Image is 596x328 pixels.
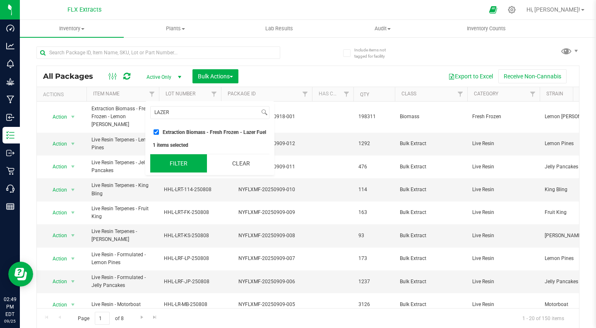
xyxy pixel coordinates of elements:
[443,69,498,83] button: Export to Excel
[454,87,467,101] a: Filter
[354,47,396,59] span: Include items not tagged for facility
[358,255,390,262] span: 173
[68,276,78,287] span: select
[516,312,571,324] span: 1 - 20 of 150 items
[472,209,535,216] span: Live Resin
[456,25,517,32] span: Inventory Counts
[6,95,14,104] inline-svg: Manufacturing
[472,186,535,194] span: Live Resin
[6,78,14,86] inline-svg: Grow
[358,163,390,171] span: 476
[68,253,78,265] span: select
[151,107,260,119] input: Search
[45,276,67,287] span: Action
[68,299,78,311] span: select
[45,299,67,311] span: Action
[6,149,14,157] inline-svg: Outbound
[68,161,78,173] span: select
[400,255,462,262] span: Bulk Extract
[220,278,313,286] div: NYFLXMF-20250909-006
[358,278,390,286] span: 1237
[358,140,390,148] span: 1292
[4,318,16,324] p: 09/25
[400,163,462,171] span: Bulk Extract
[484,2,502,18] span: Open Ecommerce Menu
[358,209,390,216] span: 163
[400,232,462,240] span: Bulk Extract
[358,301,390,309] span: 3126
[207,87,221,101] a: Filter
[298,87,312,101] a: Filter
[6,131,14,139] inline-svg: Inventory
[150,154,207,173] button: Filter
[400,278,462,286] span: Bulk Extract
[91,301,154,309] span: Live Resin - Motorboat
[358,186,390,194] span: 114
[166,91,195,97] a: Lot Number
[91,274,154,289] span: Live Resin - Formulated - Jelly Pancakes
[153,142,267,148] div: 1 items selected
[6,60,14,68] inline-svg: Monitoring
[45,230,67,241] span: Action
[472,163,535,171] span: Live Resin
[400,209,462,216] span: Bulk Extract
[401,91,416,97] a: Class
[6,24,14,32] inline-svg: Dashboard
[45,184,67,196] span: Action
[45,138,67,150] span: Action
[164,278,216,286] span: HHL-LRF-JP-250808
[91,228,154,243] span: Live Resin Terpenes - [PERSON_NAME]
[227,20,331,37] a: Lab Results
[145,87,159,101] a: Filter
[71,312,130,325] span: Page of 8
[45,253,67,265] span: Action
[91,136,154,152] span: Live Resin Terpenes - Lemon Pines
[498,69,567,83] button: Receive Non-Cannabis
[6,113,14,121] inline-svg: Inbound
[332,25,435,32] span: Audit
[228,91,256,97] a: Package ID
[192,69,238,83] button: Bulk Actions
[45,111,67,123] span: Action
[472,255,535,262] span: Live Resin
[164,255,216,262] span: HHL-LRF-LP-250808
[400,140,462,148] span: Bulk Extract
[358,232,390,240] span: 93
[220,301,313,309] div: NYFLXMF-20250909-005
[472,113,535,121] span: Fresh Frozen
[526,87,540,101] a: Filter
[6,167,14,175] inline-svg: Retail
[358,113,390,121] span: 198311
[91,251,154,267] span: Live Resin - Formulated - Lemon Pines
[36,46,280,59] input: Search Package ID, Item Name, SKU, Lot or Part Number...
[220,255,313,262] div: NYFLXMF-20250909-007
[91,159,154,175] span: Live Resin Terpenes - Jelly Pancakes
[164,209,216,216] span: HHL-LRT-FK-250808
[43,92,83,97] div: Actions
[91,105,154,129] span: Extraction Biomass - Fresh Frozen - Lemon [PERSON_NAME]
[340,87,353,101] a: Filter
[45,161,67,173] span: Action
[220,186,313,194] div: NYFLXMF-20250909-010
[68,207,78,219] span: select
[68,138,78,150] span: select
[472,140,535,148] span: Live Resin
[45,207,67,219] span: Action
[435,20,538,37] a: Inventory Counts
[68,111,78,123] span: select
[526,6,580,13] span: Hi, [PERSON_NAME]!
[8,262,33,287] iframe: Resource center
[164,301,216,309] span: HHL-LR-MB-250808
[149,312,161,323] a: Go to the last page
[400,186,462,194] span: Bulk Extract
[198,73,233,80] span: Bulk Actions
[400,301,462,309] span: Bulk Extract
[136,312,148,323] a: Go to the next page
[6,42,14,50] inline-svg: Analytics
[472,232,535,240] span: Live Resin
[43,72,101,81] span: All Packages
[360,92,369,97] a: Qty
[4,296,16,318] p: 02:49 PM EDT
[507,6,517,14] div: Manage settings
[546,91,563,97] a: Strain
